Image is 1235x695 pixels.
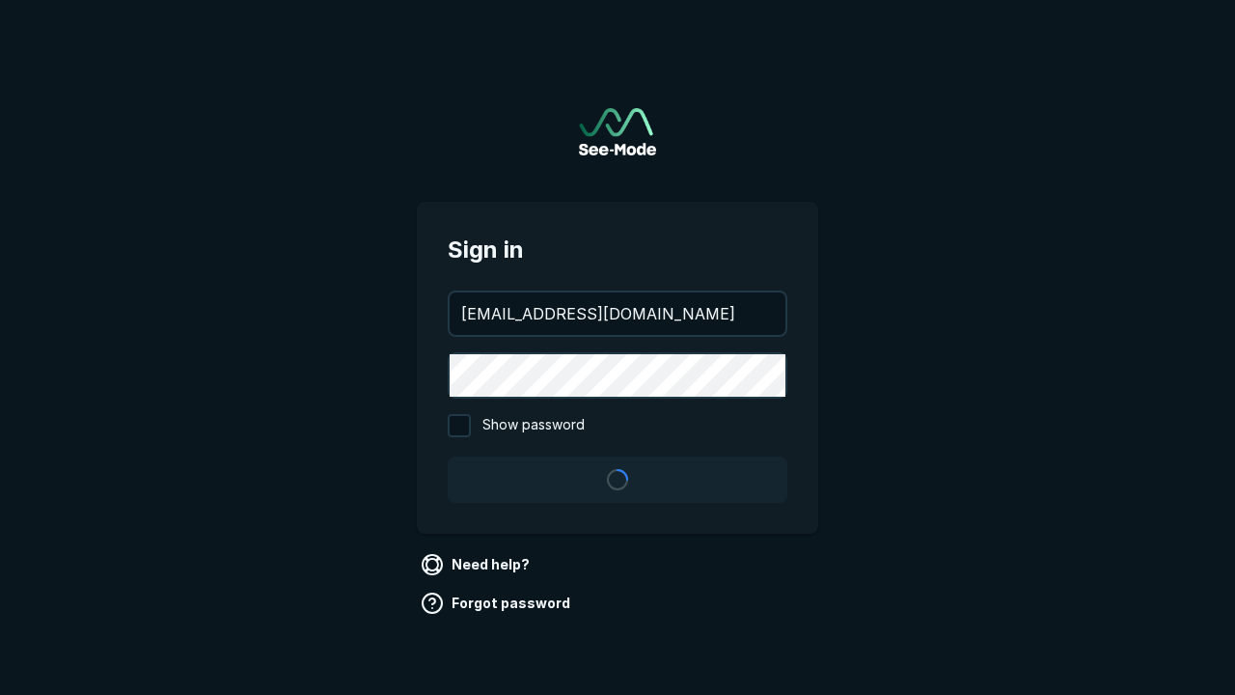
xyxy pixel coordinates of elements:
span: Sign in [448,233,787,267]
a: Need help? [417,549,537,580]
img: See-Mode Logo [579,108,656,155]
a: Go to sign in [579,108,656,155]
input: your@email.com [450,292,785,335]
a: Forgot password [417,588,578,619]
span: Show password [482,414,585,437]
